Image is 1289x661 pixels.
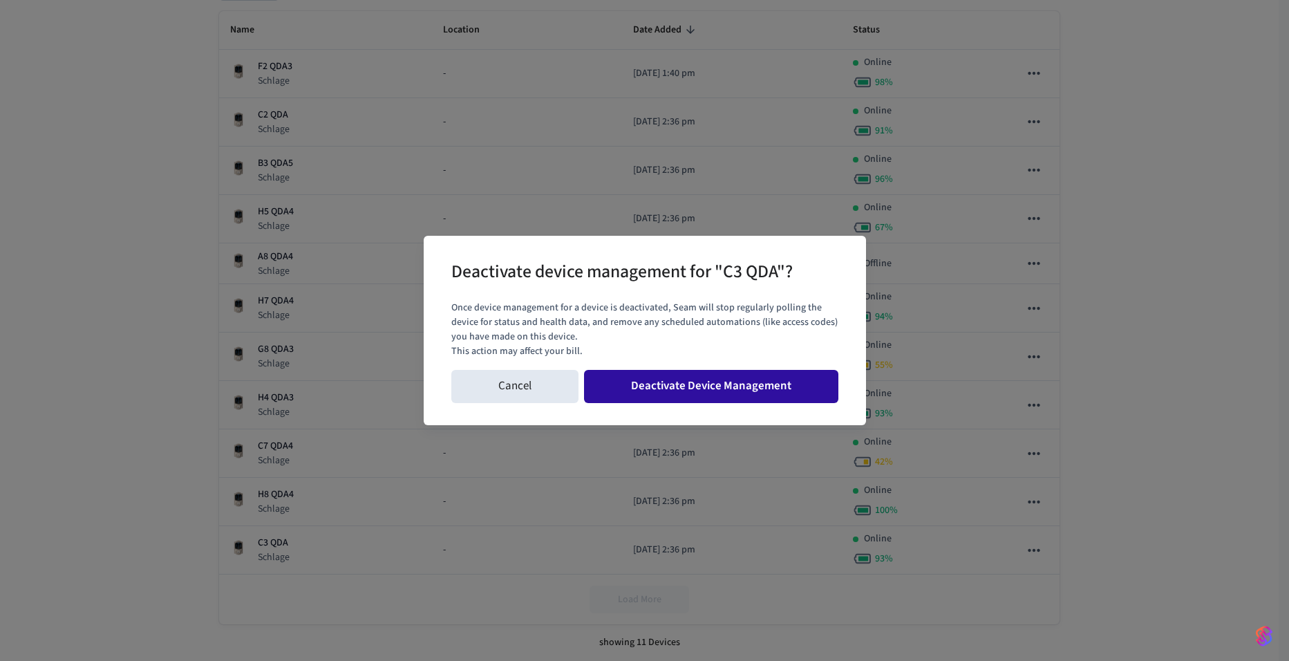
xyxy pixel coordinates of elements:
[451,370,578,403] button: Cancel
[451,252,793,295] h2: Deactivate device management for "C3 QDA"?
[1256,625,1272,647] img: SeamLogoGradient.69752ec5.svg
[584,370,838,403] button: Deactivate Device Management
[451,344,838,359] p: This action may affect your bill.
[451,301,838,344] p: Once device management for a device is deactivated, Seam will stop regularly polling the device f...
